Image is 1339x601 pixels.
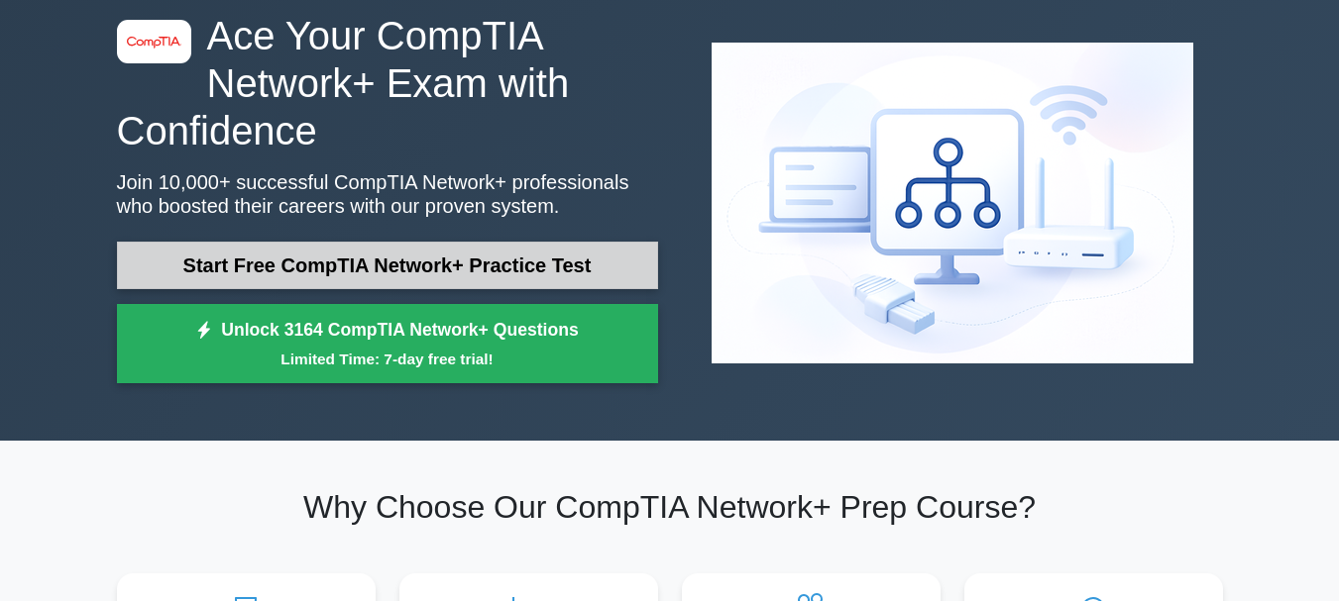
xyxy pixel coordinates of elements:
a: Start Free CompTIA Network+ Practice Test [117,242,658,289]
h2: Why Choose Our CompTIA Network+ Prep Course? [117,488,1223,526]
a: Unlock 3164 CompTIA Network+ QuestionsLimited Time: 7-day free trial! [117,304,658,383]
img: CompTIA Network+ Preview [696,27,1209,379]
p: Join 10,000+ successful CompTIA Network+ professionals who boosted their careers with our proven ... [117,170,658,218]
small: Limited Time: 7-day free trial! [142,348,633,370]
h1: Ace Your CompTIA Network+ Exam with Confidence [117,12,658,154]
